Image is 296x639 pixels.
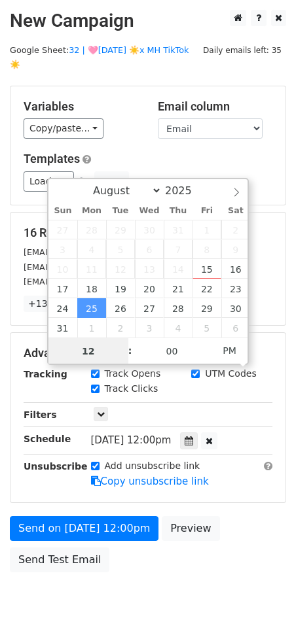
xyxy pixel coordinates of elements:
span: August 16, 2025 [221,259,250,279]
iframe: Chat Widget [231,576,296,639]
span: [DATE] 12:00pm [91,434,172,446]
span: Sat [221,207,250,215]
button: Save [94,171,128,192]
h5: Advanced [24,346,272,360]
span: August 17, 2025 [48,279,77,298]
a: 32 | 🩷[DATE] ☀️x MH TikTok☀️ [10,45,189,70]
span: Wed [135,207,164,215]
span: August 8, 2025 [193,239,221,259]
span: August 18, 2025 [77,279,106,298]
span: September 4, 2025 [164,318,193,337]
span: Mon [77,207,106,215]
span: July 29, 2025 [106,220,135,239]
a: Copy unsubscribe link [91,475,209,487]
span: August 22, 2025 [193,279,221,298]
a: Send on [DATE] 12:00pm [10,516,158,541]
a: Preview [162,516,219,541]
span: August 7, 2025 [164,239,193,259]
span: August 19, 2025 [106,279,135,298]
span: August 11, 2025 [77,259,106,279]
span: August 20, 2025 [135,279,164,298]
span: September 5, 2025 [193,318,221,337]
span: August 2, 2025 [221,220,250,239]
span: August 9, 2025 [221,239,250,259]
span: August 1, 2025 [193,220,221,239]
span: August 6, 2025 [135,239,164,259]
a: Load... [24,171,74,192]
small: Google Sheet: [10,45,189,70]
span: August 23, 2025 [221,279,250,298]
label: Track Clicks [105,382,158,396]
span: August 15, 2025 [193,259,221,279]
strong: Tracking [24,369,67,379]
span: September 1, 2025 [77,318,106,337]
span: August 28, 2025 [164,298,193,318]
span: August 21, 2025 [164,279,193,298]
span: September 3, 2025 [135,318,164,337]
span: August 14, 2025 [164,259,193,279]
span: September 6, 2025 [221,318,250,337]
span: Sun [48,207,77,215]
a: Send Test Email [10,547,109,572]
a: Daily emails left: 35 [198,45,286,55]
a: Copy/paste... [24,118,103,139]
span: August 31, 2025 [48,318,77,337]
span: August 24, 2025 [48,298,77,318]
span: Daily emails left: 35 [198,43,286,58]
span: Fri [193,207,221,215]
a: +13 more [24,296,79,312]
label: Add unsubscribe link [105,459,200,473]
h5: Email column [158,99,272,114]
span: August 3, 2025 [48,239,77,259]
span: August 10, 2025 [48,259,77,279]
span: August 26, 2025 [106,298,135,318]
span: Thu [164,207,193,215]
input: Minute [132,338,212,364]
span: August 30, 2025 [221,298,250,318]
small: [EMAIL_ADDRESS][DOMAIN_NAME] [24,277,170,286]
strong: Schedule [24,434,71,444]
span: July 30, 2025 [135,220,164,239]
span: July 28, 2025 [77,220,106,239]
label: UTM Codes [205,367,256,381]
span: July 31, 2025 [164,220,193,239]
span: August 27, 2025 [135,298,164,318]
span: August 29, 2025 [193,298,221,318]
span: September 2, 2025 [106,318,135,337]
h5: 16 Recipients [24,226,272,240]
span: Tue [106,207,135,215]
span: August 25, 2025 [77,298,106,318]
small: [EMAIL_ADDRESS][DOMAIN_NAME] [24,247,170,257]
strong: Filters [24,409,57,420]
span: August 12, 2025 [106,259,135,279]
small: [EMAIL_ADDRESS][DOMAIN_NAME] [24,262,170,272]
strong: Unsubscribe [24,461,88,472]
span: Click to toggle [212,337,248,364]
h5: Variables [24,99,138,114]
label: Track Opens [105,367,161,381]
span: August 5, 2025 [106,239,135,259]
a: Templates [24,152,80,165]
span: July 27, 2025 [48,220,77,239]
span: August 4, 2025 [77,239,106,259]
span: : [128,337,132,364]
span: August 13, 2025 [135,259,164,279]
h2: New Campaign [10,10,286,32]
input: Hour [48,338,128,364]
input: Year [162,184,209,197]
